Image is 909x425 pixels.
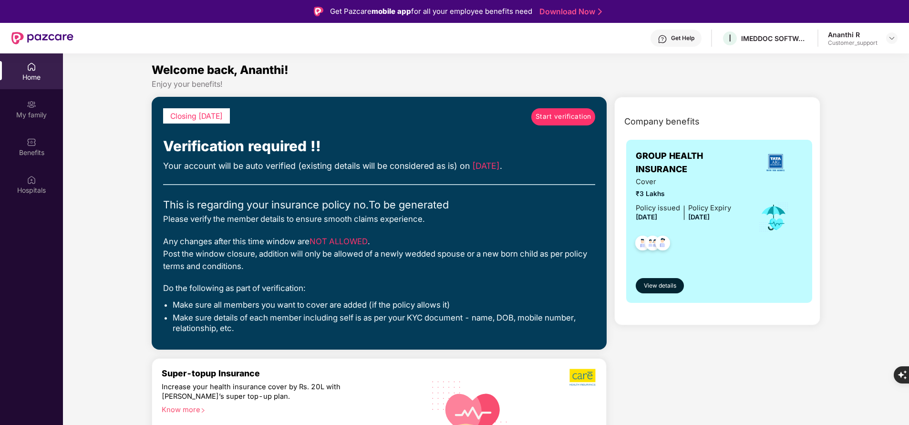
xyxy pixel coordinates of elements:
[631,233,654,256] img: svg+xml;base64,PHN2ZyB4bWxucz0iaHR0cDovL3d3dy53My5vcmcvMjAwMC9zdmciIHdpZHRoPSI0OC45NDMiIGhlaWdodD...
[314,7,323,16] img: Logo
[888,34,896,42] img: svg+xml;base64,PHN2ZyBpZD0iRHJvcGRvd24tMzJ4MzIiIHhtbG5zPSJodHRwOi8vd3d3LnczLm9yZy8yMDAwL3N2ZyIgd2...
[636,213,657,221] span: [DATE]
[162,383,374,401] div: Increase your health insurance cover by Rs. 20L with [PERSON_NAME]’s super top-up plan.
[636,176,731,187] span: Cover
[163,213,595,225] div: Please verify the member details to ensure smooth claims experience.
[688,213,710,221] span: [DATE]
[536,112,591,122] span: Start verification
[671,34,694,42] div: Get Help
[828,30,878,39] div: Ananthi R
[163,235,595,273] div: Any changes after this time window are . Post the window closure, addition will only be allowed o...
[636,278,684,293] button: View details
[162,368,415,378] div: Super-topup Insurance
[27,100,36,109] img: svg+xml;base64,PHN2ZyB3aWR0aD0iMjAiIGhlaWdodD0iMjAiIHZpZXdCb3g9IjAgMCAyMCAyMCIgZmlsbD0ibm9uZSIgeG...
[163,197,595,213] div: This is regarding your insurance policy no. To be generated
[170,112,223,121] span: Closing [DATE]
[636,149,749,176] span: GROUP HEALTH INSURANCE
[758,202,789,233] img: icon
[688,203,731,214] div: Policy Expiry
[539,7,599,17] a: Download Now
[27,175,36,185] img: svg+xml;base64,PHN2ZyBpZD0iSG9zcGl0YWxzIiB4bWxucz0iaHR0cDovL3d3dy53My5vcmcvMjAwMC9zdmciIHdpZHRoPS...
[636,189,731,199] span: ₹3 Lakhs
[569,368,597,386] img: b5dec4f62d2307b9de63beb79f102df3.png
[741,34,808,43] div: IMEDDOC SOFTWARE INDIA PRIVATE LIMITED
[11,32,73,44] img: New Pazcare Logo
[152,63,289,77] span: Welcome back, Ananthi!
[472,161,500,171] span: [DATE]
[310,237,368,246] span: NOT ALLOWED
[162,405,410,412] div: Know more
[173,312,595,333] li: Make sure details of each member including self is as per your KYC document - name, DOB, mobile n...
[200,408,206,413] span: right
[651,233,674,256] img: svg+xml;base64,PHN2ZyB4bWxucz0iaHR0cDovL3d3dy53My5vcmcvMjAwMC9zdmciIHdpZHRoPSI0OC45NDMiIGhlaWdodD...
[531,108,595,125] a: Start verification
[163,135,595,157] div: Verification required !!
[163,159,595,173] div: Your account will be auto verified (existing details will be considered as is) on .
[330,6,532,17] div: Get Pazcare for all your employee benefits need
[598,7,602,17] img: Stroke
[729,32,731,44] span: I
[763,150,788,176] img: insurerLogo
[636,203,680,214] div: Policy issued
[27,137,36,147] img: svg+xml;base64,PHN2ZyBpZD0iQmVuZWZpdHMiIHhtbG5zPSJodHRwOi8vd3d3LnczLm9yZy8yMDAwL3N2ZyIgd2lkdGg9Ij...
[641,233,664,256] img: svg+xml;base64,PHN2ZyB4bWxucz0iaHR0cDovL3d3dy53My5vcmcvMjAwMC9zdmciIHdpZHRoPSI0OC45MTUiIGhlaWdodD...
[173,300,595,310] li: Make sure all members you want to cover are added (if the policy allows it)
[152,79,820,89] div: Enjoy your benefits!
[163,282,595,294] div: Do the following as part of verification:
[644,281,676,290] span: View details
[624,115,700,128] span: Company benefits
[828,39,878,47] div: Customer_support
[372,7,411,16] strong: mobile app
[658,34,667,44] img: svg+xml;base64,PHN2ZyBpZD0iSGVscC0zMngzMiIgeG1sbnM9Imh0dHA6Ly93d3cudzMub3JnLzIwMDAvc3ZnIiB3aWR0aD...
[27,62,36,72] img: svg+xml;base64,PHN2ZyBpZD0iSG9tZSIgeG1sbnM9Imh0dHA6Ly93d3cudzMub3JnLzIwMDAvc3ZnIiB3aWR0aD0iMjAiIG...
